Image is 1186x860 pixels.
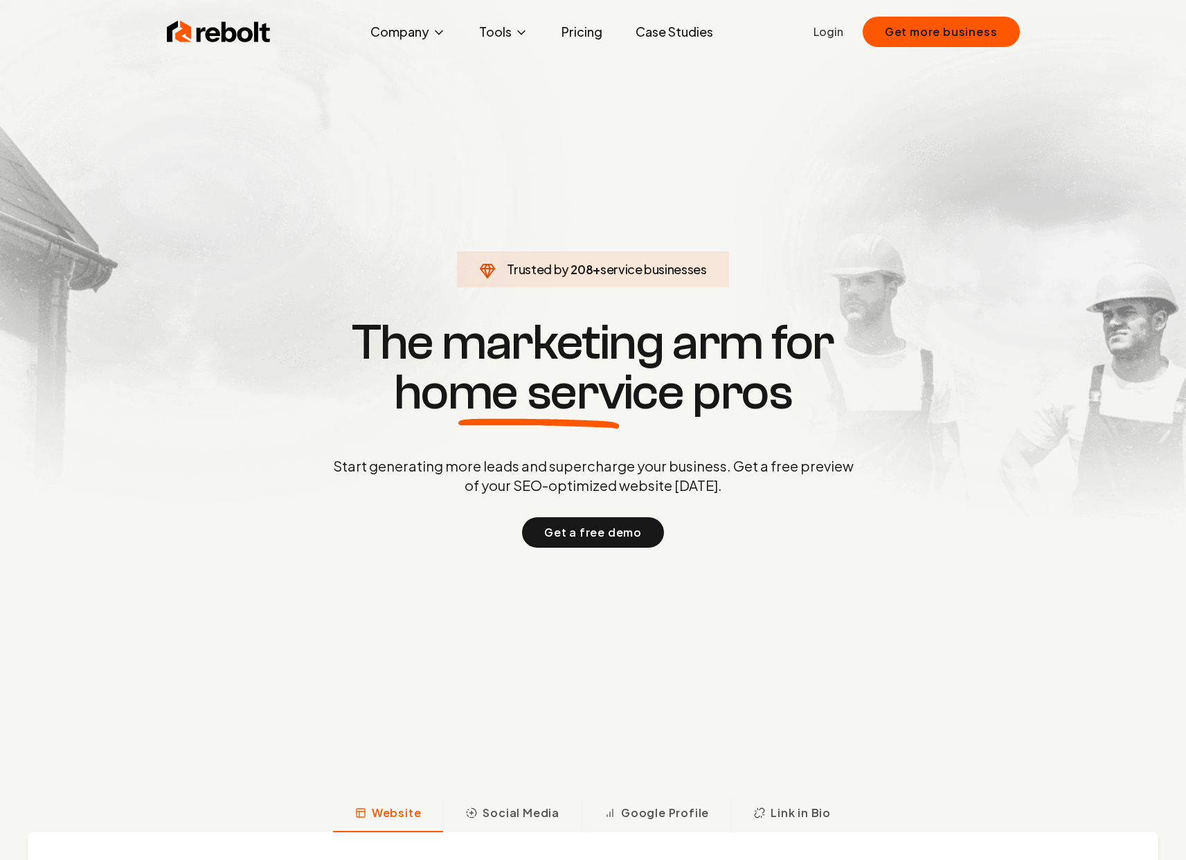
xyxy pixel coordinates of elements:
button: Get a free demo [522,517,664,548]
button: Tools [468,18,539,46]
span: home service [394,368,684,418]
span: Google Profile [621,805,709,821]
p: Start generating more leads and supercharge your business. Get a free preview of your SEO-optimiz... [330,456,856,495]
button: Company [359,18,457,46]
button: Social Media [443,796,582,832]
button: Get more business [863,17,1020,47]
button: Link in Bio [731,796,853,832]
a: Login [814,24,843,40]
img: Rebolt Logo [167,18,271,46]
button: Google Profile [582,796,731,832]
a: Pricing [550,18,613,46]
span: Trusted by [507,261,568,277]
h1: The marketing arm for pros [261,318,926,418]
a: Case Studies [625,18,724,46]
span: Website [372,805,422,821]
span: Link in Bio [771,805,831,821]
span: 208 [570,260,593,279]
span: Social Media [483,805,559,821]
button: Website [333,796,444,832]
span: service businesses [600,261,707,277]
span: + [593,261,600,277]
